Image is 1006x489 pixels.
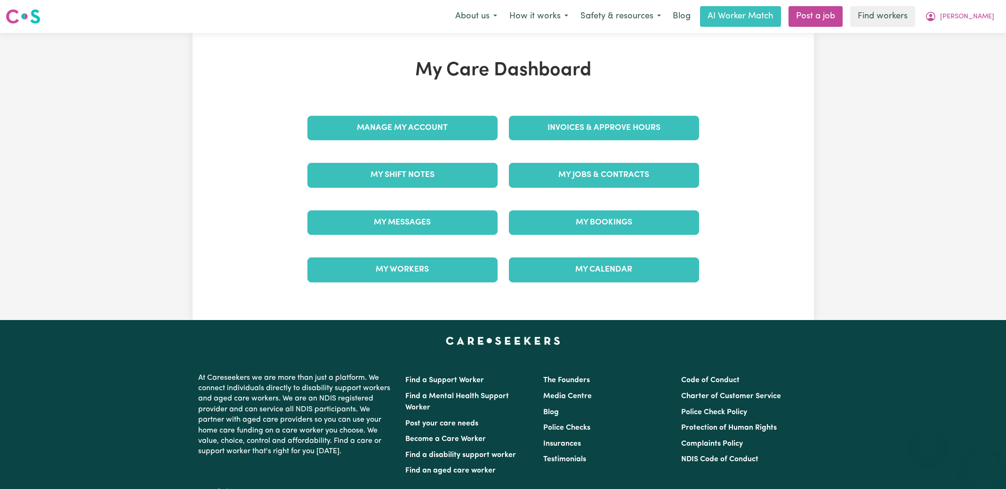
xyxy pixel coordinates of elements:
[449,7,503,26] button: About us
[405,467,496,474] a: Find an aged care worker
[543,377,590,384] a: The Founders
[543,456,586,463] a: Testimonials
[307,116,498,140] a: Manage My Account
[681,393,781,400] a: Charter of Customer Service
[919,7,1000,26] button: My Account
[543,409,559,416] a: Blog
[509,257,699,282] a: My Calendar
[302,59,705,82] h1: My Care Dashboard
[405,435,486,443] a: Become a Care Worker
[968,451,998,481] iframe: Button to launch messaging window
[850,6,915,27] a: Find workers
[543,424,590,432] a: Police Checks
[681,440,743,448] a: Complaints Policy
[198,369,394,461] p: At Careseekers we are more than just a platform. We connect individuals directly to disability su...
[681,377,740,384] a: Code of Conduct
[940,12,994,22] span: [PERSON_NAME]
[503,7,574,26] button: How it works
[6,6,40,27] a: Careseekers logo
[307,163,498,187] a: My Shift Notes
[405,420,478,427] a: Post your care needs
[509,116,699,140] a: Invoices & Approve Hours
[681,424,777,432] a: Protection of Human Rights
[574,7,667,26] button: Safety & resources
[700,6,781,27] a: AI Worker Match
[543,393,592,400] a: Media Centre
[307,210,498,235] a: My Messages
[509,163,699,187] a: My Jobs & Contracts
[667,6,696,27] a: Blog
[681,409,747,416] a: Police Check Policy
[918,429,937,448] iframe: Close message
[446,337,560,345] a: Careseekers home page
[405,377,484,384] a: Find a Support Worker
[789,6,843,27] a: Post a job
[543,440,581,448] a: Insurances
[509,210,699,235] a: My Bookings
[405,393,509,411] a: Find a Mental Health Support Worker
[405,451,516,459] a: Find a disability support worker
[307,257,498,282] a: My Workers
[6,8,40,25] img: Careseekers logo
[681,456,758,463] a: NDIS Code of Conduct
